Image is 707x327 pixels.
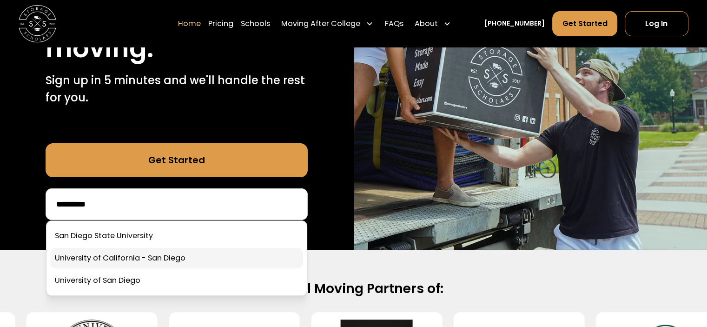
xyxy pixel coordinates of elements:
[19,5,56,42] a: home
[552,11,617,36] a: Get Started
[178,10,201,36] a: Home
[415,18,438,29] div: About
[241,10,270,36] a: Schools
[625,11,688,36] a: Log In
[278,10,377,36] div: Moving After College
[281,18,360,29] div: Moving After College
[54,280,653,297] h2: Official Moving Partners of:
[384,10,403,36] a: FAQs
[411,10,455,36] div: About
[484,19,545,28] a: [PHONE_NUMBER]
[19,5,56,42] img: Storage Scholars main logo
[46,72,308,106] p: Sign up in 5 minutes and we'll handle the rest for you.
[46,143,308,177] a: Get Started
[208,10,233,36] a: Pricing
